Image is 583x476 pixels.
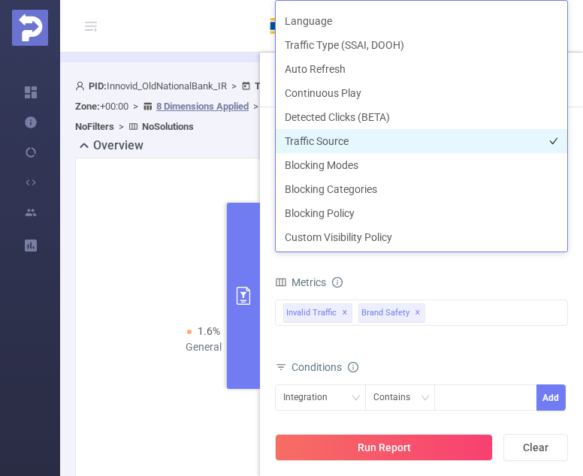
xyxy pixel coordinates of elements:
i: icon: info-circle [332,277,343,288]
span: ✕ [415,304,421,322]
span: 1.6% [198,325,220,337]
i: icon: check [549,137,558,146]
li: Detected Clicks (BETA) [276,105,567,129]
i: icon: check [549,185,558,194]
i: icon: check [549,161,558,170]
b: Time Range: [255,80,309,92]
i: icon: check [549,209,558,218]
button: Add [536,384,566,411]
span: > [227,80,241,92]
li: Custom Visibility Policy [276,225,567,249]
li: Auto Refresh [276,57,567,81]
li: Blocking Policy [276,201,567,225]
img: Protected Media [12,10,48,46]
button: Clear [503,434,568,461]
u: 8 Dimensions Applied [156,101,249,112]
div: Integration [283,385,338,410]
i: icon: check [549,41,558,50]
i: icon: down [421,393,430,404]
span: Conditions [291,361,358,373]
b: No Solutions [142,121,194,132]
li: Traffic Type (SSAI, DOOH) [276,33,567,57]
b: No Filters [75,121,114,132]
span: > [114,121,128,132]
li: Blocking Categories [276,177,567,201]
i: icon: down [352,393,361,404]
button: Run Report [275,434,493,461]
i: icon: user [75,81,89,91]
i: icon: info-circle [348,362,358,372]
span: > [128,101,143,112]
span: Brand Safety [358,303,425,323]
span: Metrics [275,276,326,288]
b: PID: [89,80,107,92]
span: Innovid_OldNationalBank_IR [DATE] 17:00 - [DATE] 17:59 +00:00 [75,80,476,132]
span: ✕ [342,304,348,322]
li: Language [276,9,567,33]
i: icon: check [549,89,558,98]
li: Continuous Play [276,81,567,105]
span: > [249,101,263,112]
div: Invalid Traffic [204,376,417,392]
span: Invalid Traffic [283,303,352,323]
li: Traffic Source [276,129,567,153]
i: icon: check [549,113,558,122]
li: Blocking Modes [276,153,567,177]
i: icon: check [549,233,558,242]
div: General [97,339,310,355]
h2: Overview [93,137,143,155]
i: icon: check [549,17,558,26]
div: Contains [373,385,421,410]
i: icon: check [549,65,558,74]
